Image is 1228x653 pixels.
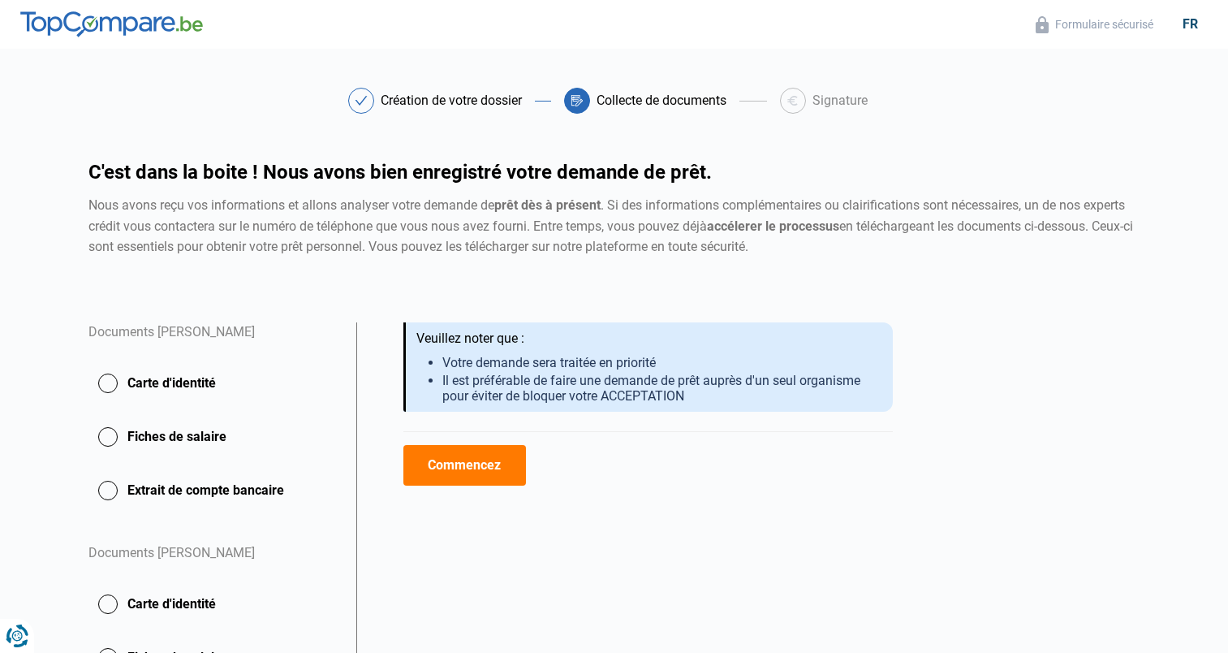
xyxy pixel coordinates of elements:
button: Extrait de compte bancaire [88,470,337,511]
div: Signature [812,94,868,107]
div: Documents [PERSON_NAME] [88,322,337,363]
li: Il est préférable de faire une demande de prêt auprès d'un seul organisme pour éviter de bloquer ... [442,373,880,404]
button: Fiches de salaire [88,417,337,457]
div: Création de votre dossier [381,94,522,107]
div: Collecte de documents [597,94,726,107]
h1: C'est dans la boite ! Nous avons bien enregistré votre demande de prêt. [88,162,1140,182]
div: fr [1173,16,1208,32]
strong: prêt dès à présent [494,197,601,213]
div: Documents [PERSON_NAME] [88,524,337,584]
button: Commencez [403,445,526,486]
div: Nous avons reçu vos informations et allons analyser votre demande de . Si des informations complé... [88,195,1140,257]
button: Formulaire sécurisé [1031,15,1158,34]
li: Votre demande sera traitée en priorité [442,355,880,370]
strong: accélerer le processus [707,218,839,234]
button: Carte d'identité [88,363,337,404]
button: Carte d'identité [88,584,337,625]
img: TopCompare.be [20,11,203,37]
div: Veuillez noter que : [416,331,880,347]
